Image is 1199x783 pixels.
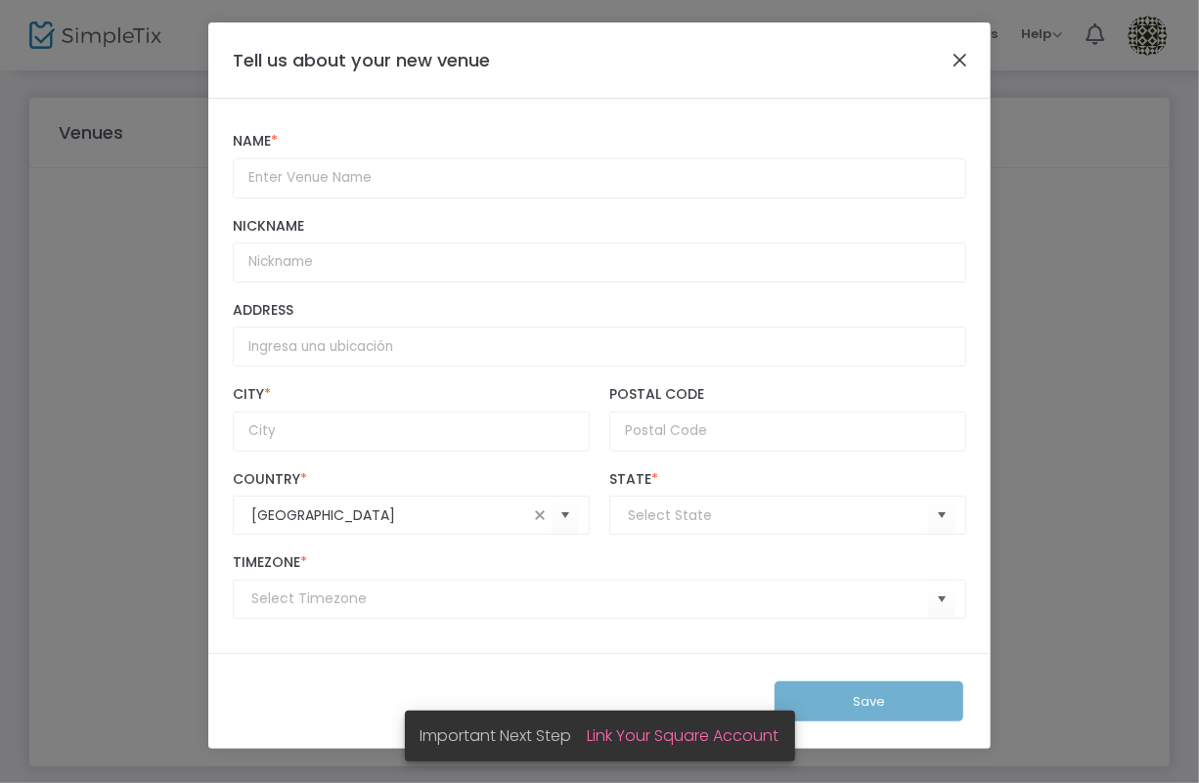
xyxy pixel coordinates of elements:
[233,326,966,367] input: Ingresa una ubicación
[233,554,966,572] label: Timezone
[609,412,966,452] input: Postal Code
[233,133,966,151] label: Name
[609,471,966,489] label: State
[628,505,928,526] input: Select State
[552,496,579,536] button: Select
[251,588,928,609] input: Select Timezone
[251,505,528,526] input: Select Country
[233,47,490,73] h4: Tell us about your new venue
[528,503,552,527] span: clear
[233,218,966,236] label: Nickname
[928,580,955,620] button: Select
[928,496,955,536] button: Select
[233,386,590,404] label: City
[233,242,966,283] input: Nickname
[233,158,966,198] input: Enter Venue Name
[233,412,590,452] input: City
[233,471,590,489] label: Country
[948,47,973,72] button: Close
[233,302,966,320] label: Address
[588,724,779,747] a: Link Your Square Account
[421,724,588,747] span: Important Next Step
[609,386,966,404] label: Postal Code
